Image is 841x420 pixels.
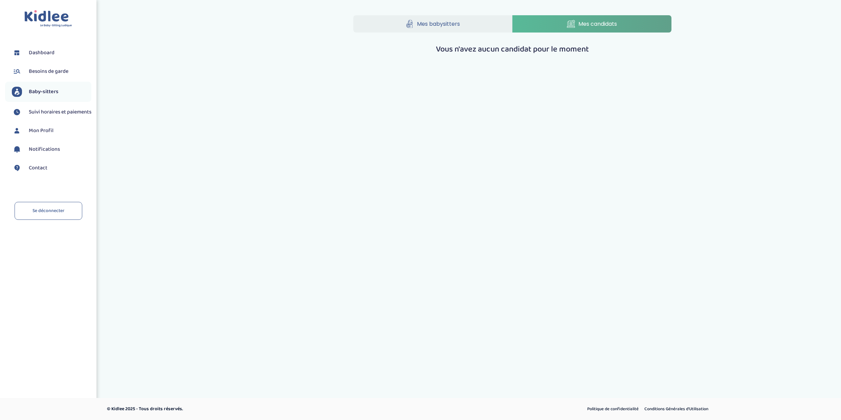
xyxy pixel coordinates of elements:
a: Baby-sitters [12,87,91,97]
span: Notifications [29,145,60,153]
p: © Kidlee 2025 - Tous droits réservés. [107,405,449,413]
a: Mes babysitters [353,15,512,33]
a: Mes candidats [512,15,671,33]
p: Vous n'avez aucun candidat pour le moment [353,43,671,56]
img: logo.svg [24,10,72,27]
img: dashboard.svg [12,48,22,58]
a: Conditions Générales d’Utilisation [642,405,711,414]
span: Contact [29,164,47,172]
span: Besoins de garde [29,67,68,76]
span: Mon Profil [29,127,53,135]
img: contact.svg [12,163,22,173]
a: Dashboard [12,48,91,58]
a: Politique de confidentialité [585,405,641,414]
a: Besoins de garde [12,66,91,77]
img: suivihoraire.svg [12,107,22,117]
a: Se déconnecter [15,202,82,220]
img: profil.svg [12,126,22,136]
span: Mes babysitters [417,20,460,28]
span: Dashboard [29,49,54,57]
img: babysitters.svg [12,87,22,97]
span: Baby-sitters [29,88,59,96]
a: Contact [12,163,91,173]
img: besoin.svg [12,66,22,77]
a: Mon Profil [12,126,91,136]
span: Mes candidats [578,20,617,28]
img: notification.svg [12,144,22,154]
a: Suivi horaires et paiements [12,107,91,117]
span: Suivi horaires et paiements [29,108,91,116]
a: Notifications [12,144,91,154]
